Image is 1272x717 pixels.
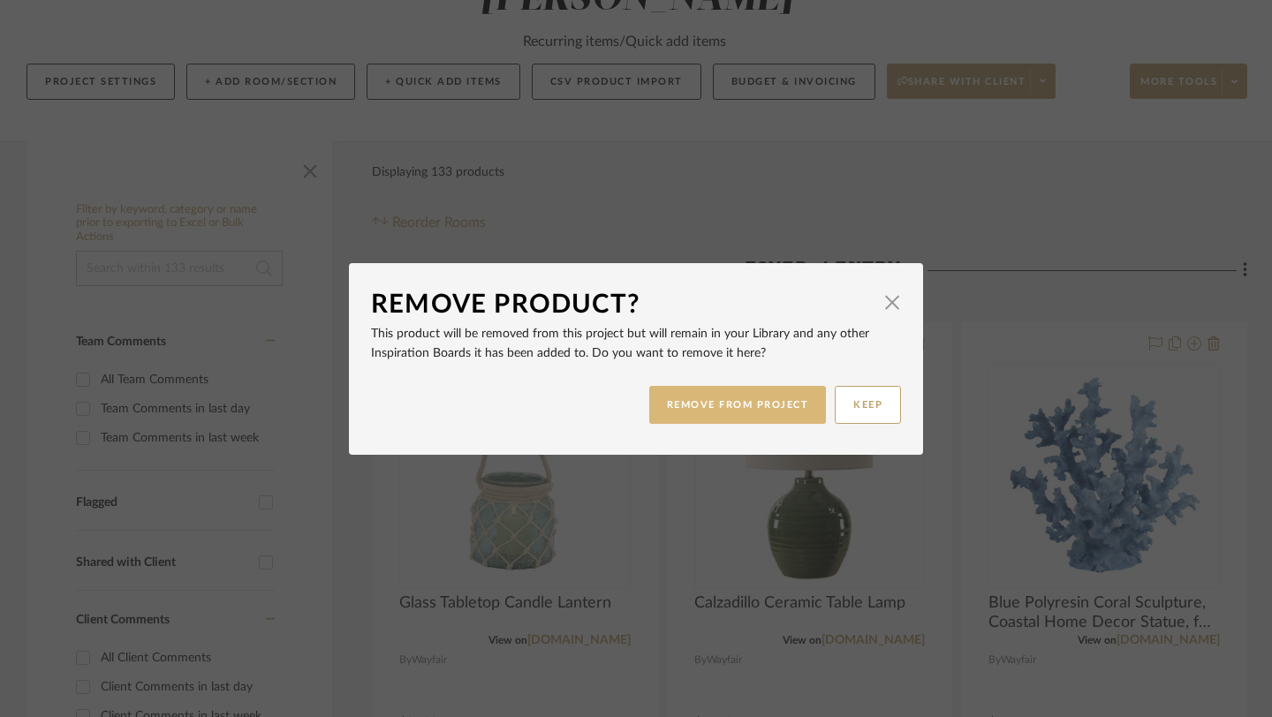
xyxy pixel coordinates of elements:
p: This product will be removed from this project but will remain in your Library and any other Insp... [371,324,901,363]
button: KEEP [835,386,901,424]
button: Close [874,285,910,321]
div: Remove Product? [371,285,874,324]
button: REMOVE FROM PROJECT [649,386,827,424]
dialog-header: Remove Product? [371,285,901,324]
